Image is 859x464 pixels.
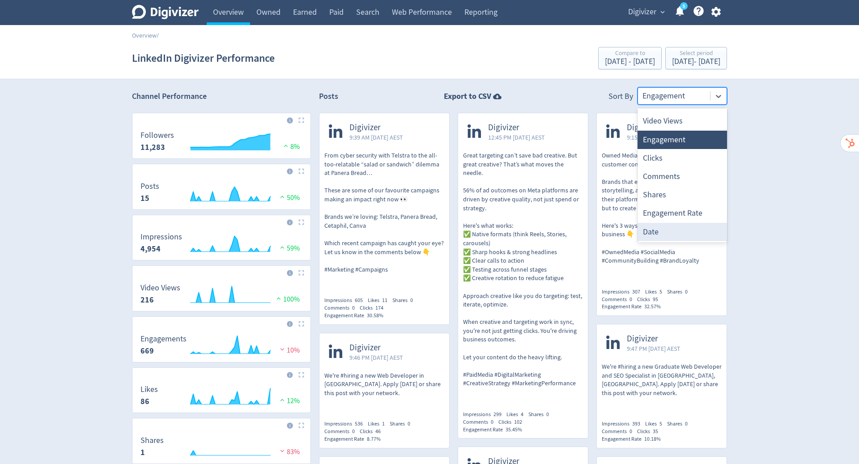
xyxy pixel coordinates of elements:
div: Date [638,223,727,241]
span: 9:47 PM [DATE] AEST [627,344,680,353]
div: [DATE] - [DATE] [672,58,720,66]
span: 50% [278,193,300,202]
div: Clicks [498,418,527,426]
span: 59% [278,244,300,253]
img: Placeholder [298,117,304,123]
img: Placeholder [298,422,304,428]
dt: Video Views [140,283,180,293]
span: 0 [685,288,688,295]
div: [DATE] - [DATE] [605,58,655,66]
svg: Impressions 4,954 [136,233,307,256]
div: Sort By [608,91,633,105]
span: 46 [375,428,381,435]
dt: Impressions [140,232,182,242]
span: 83% [278,447,300,456]
span: 9:39 AM [DATE] AEST [349,133,403,142]
span: expand_more [659,8,667,16]
div: Likes [645,288,667,296]
svg: Followers 11,283 [136,131,307,155]
button: Select period[DATE]- [DATE] [665,47,727,69]
img: Placeholder [298,168,304,174]
span: 174 [375,304,383,311]
span: 12% [278,396,300,405]
span: 8.77% [367,435,381,443]
span: 0 [685,420,688,427]
div: Engagement Rate [602,435,666,443]
span: 0 [629,296,632,303]
div: Shares [390,420,415,428]
strong: 15 [140,193,149,204]
p: Owned Media is the strategy for building real customer connections. Brands that excel at personal... [602,151,722,265]
div: Clicks [637,296,663,303]
img: positive-performance.svg [278,193,287,200]
h2: Channel Performance [132,91,311,102]
div: Clicks [638,149,727,167]
svg: Posts 15 [136,182,307,206]
a: Digivizer9:15 AM [DATE] AESTOwned Media is the strategy for building real customer connections. B... [597,113,727,281]
div: Engagement Rate [602,303,666,311]
div: Engagement Rate [324,312,388,319]
span: 307 [632,288,640,295]
div: Select period [672,50,720,58]
div: Comments [324,428,360,435]
a: Digivizer9:46 PM [DATE] AESTWe're #hiring a new Web Developer in [GEOGRAPHIC_DATA]. Apply [DATE] ... [319,333,449,413]
span: 0 [352,304,355,311]
div: Shares [528,411,554,418]
span: 10.18% [644,435,661,443]
span: Digivizer [488,123,545,133]
span: 5 [659,288,662,295]
img: positive-performance.svg [274,295,283,302]
div: Engagement Rate [324,435,386,443]
span: Digivizer [349,123,403,133]
span: 5 [659,420,662,427]
img: negative-performance.svg [278,447,287,454]
img: negative-performance.svg [278,346,287,353]
span: 536 [355,420,363,427]
dt: Likes [140,384,158,395]
span: Digivizer [349,343,403,353]
strong: 86 [140,396,149,407]
svg: Video Views 216 [136,284,307,307]
div: Impressions [602,288,645,296]
strong: Export to CSV [444,91,491,102]
span: 35.45% [506,426,522,433]
a: Digivizer12:45 PM [DATE] AESTGreat targeting can’t save bad creative. But great creative? That’s ... [458,113,588,404]
svg: Likes 86 [136,385,307,409]
dt: Engagements [140,334,187,344]
span: 393 [632,420,640,427]
div: Engagement [638,131,727,149]
span: 8% [281,142,300,151]
span: 299 [493,411,502,418]
div: Likes [506,411,528,418]
div: Compare to [605,50,655,58]
button: Digivizer [625,5,667,19]
a: Digivizer9:47 PM [DATE] AESTWe're #hiring a new Graduate Web Developer and SEO Specialist in [GEO... [597,324,727,413]
div: Shares [667,288,693,296]
div: Comments [638,167,727,186]
div: Shares [667,420,693,428]
span: 0 [629,428,632,435]
span: 9:15 AM [DATE] AEST [627,133,680,142]
span: 9:46 PM [DATE] AEST [349,353,403,362]
p: From cyber security with Telstra to the all-too-relatable “salad or sandwich” dilemma at Panera B... [324,151,444,274]
span: 0 [352,428,355,435]
span: 10% [278,346,300,355]
span: 0 [546,411,549,418]
strong: 4,954 [140,243,161,254]
span: 0 [408,420,410,427]
img: positive-performance.svg [278,244,287,251]
span: 30.58% [367,312,383,319]
span: 4 [521,411,523,418]
dt: Followers [140,130,174,140]
div: Shares [392,297,418,304]
div: Likes [368,420,390,428]
img: positive-performance.svg [281,142,290,149]
span: Digivizer [628,5,656,19]
button: Compare to[DATE] - [DATE] [598,47,662,69]
div: Clicks [637,428,663,435]
p: Great targeting can’t save bad creative. But great creative? That’s what moves the needle. 56% of... [463,151,583,388]
span: Digivizer [627,123,680,133]
span: 95 [653,296,658,303]
div: Likes [368,297,392,304]
div: Comments [602,296,637,303]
